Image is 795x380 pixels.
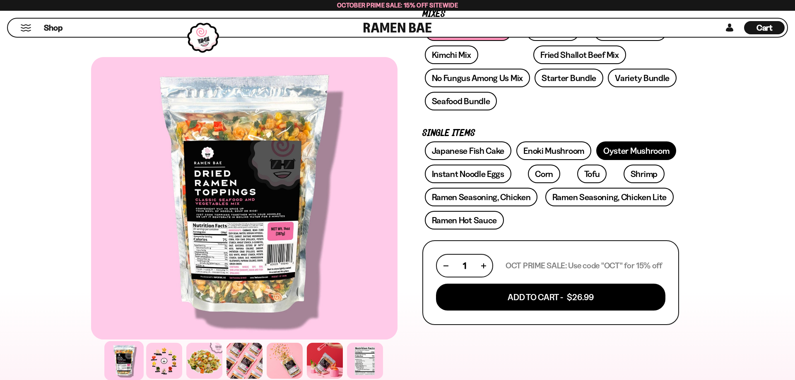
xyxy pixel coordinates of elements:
a: Japanese Fish Cake [425,141,512,160]
a: Corn [528,165,560,183]
button: Mobile Menu Trigger [20,24,31,31]
span: Shop [44,22,63,33]
a: Shrimp [624,165,665,183]
a: Ramen Hot Sauce [425,211,504,229]
div: Cart [744,19,785,37]
a: Ramen Seasoning, Chicken Lite [545,188,674,206]
a: Oyster Mushroom [596,141,677,160]
a: Seafood Bundle [425,92,497,110]
p: OCT PRIME SALE: Use code "OCT" for 15% off [506,261,662,271]
a: Instant Noodle Eggs [425,165,511,183]
span: 1 [463,261,466,271]
a: No Fungus Among Us Mix [425,69,530,87]
a: Tofu [577,165,607,183]
a: Fried Shallot Beef Mix [533,45,626,64]
a: Variety Bundle [608,69,677,87]
a: Shop [44,21,63,34]
button: Add To Cart - $26.99 [436,284,665,311]
a: Enoki Mushroom [516,141,591,160]
span: Cart [756,23,773,33]
a: Starter Bundle [535,69,603,87]
span: October Prime Sale: 15% off Sitewide [337,1,458,9]
p: Single Items [422,129,679,137]
a: Ramen Seasoning, Chicken [425,188,538,206]
a: Kimchi Mix [425,45,478,64]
